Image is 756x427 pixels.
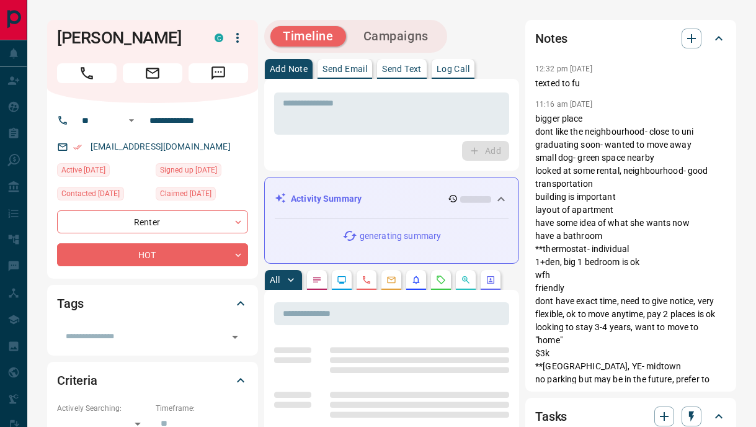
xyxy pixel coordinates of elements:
[270,276,280,284] p: All
[535,24,726,53] div: Notes
[73,143,82,151] svg: Email Verified
[156,163,248,181] div: Tue Mar 11 2025
[57,63,117,83] span: Call
[437,65,469,73] p: Log Call
[57,28,196,48] h1: [PERSON_NAME]
[57,294,83,313] h2: Tags
[156,187,248,204] div: Wed Mar 12 2025
[291,192,362,205] p: Activity Summary
[270,26,346,47] button: Timeline
[57,210,248,233] div: Renter
[312,275,322,285] svg: Notes
[215,34,223,42] div: condos.ca
[57,187,149,204] div: Thu May 01 2025
[91,142,231,151] a: [EMAIL_ADDRESS][DOMAIN_NAME]
[360,230,441,243] p: generating summary
[57,403,149,414] p: Actively Searching:
[61,164,105,176] span: Active [DATE]
[57,243,248,266] div: HOT
[535,100,592,109] p: 11:16 am [DATE]
[351,26,441,47] button: Campaigns
[156,403,248,414] p: Timeframe:
[382,65,422,73] p: Send Text
[189,63,248,83] span: Message
[57,163,149,181] div: Tue Aug 12 2025
[386,275,396,285] svg: Emails
[270,65,308,73] p: Add Note
[337,275,347,285] svg: Lead Browsing Activity
[57,371,97,390] h2: Criteria
[486,275,496,285] svg: Agent Actions
[123,63,182,83] span: Email
[411,275,421,285] svg: Listing Alerts
[226,328,244,346] button: Open
[160,187,211,200] span: Claimed [DATE]
[57,289,248,318] div: Tags
[535,29,567,48] h2: Notes
[322,65,367,73] p: Send Email
[124,113,139,128] button: Open
[61,187,120,200] span: Contacted [DATE]
[535,65,592,73] p: 12:32 pm [DATE]
[275,187,509,210] div: Activity Summary
[160,164,217,176] span: Signed up [DATE]
[535,407,567,426] h2: Tasks
[362,275,371,285] svg: Calls
[461,275,471,285] svg: Opportunities
[535,77,726,90] p: texted to fu
[436,275,446,285] svg: Requests
[57,366,248,395] div: Criteria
